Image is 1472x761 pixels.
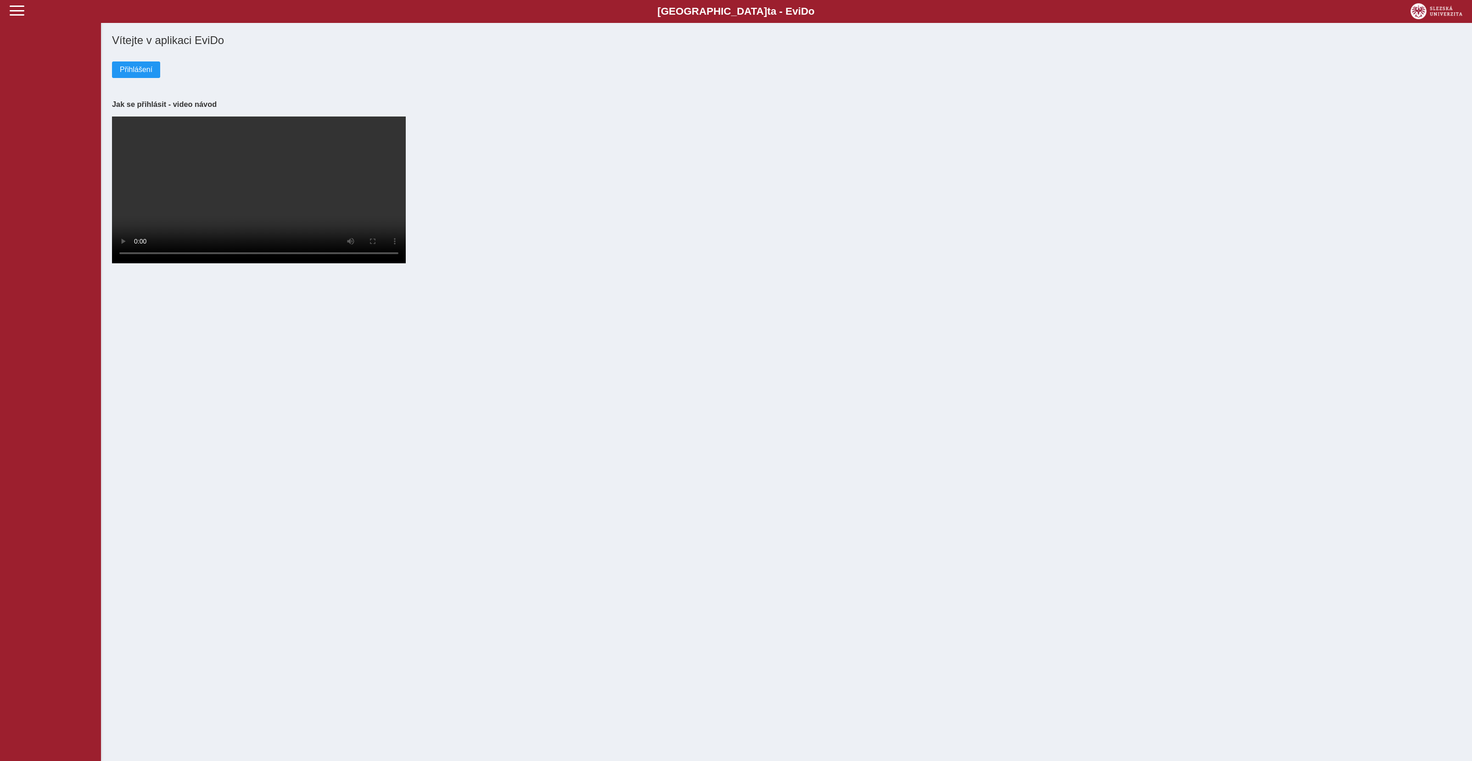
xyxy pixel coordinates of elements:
[28,6,1444,17] b: [GEOGRAPHIC_DATA] a - Evi
[112,100,1461,109] h3: Jak se přihlásit - video návod
[808,6,815,17] span: o
[801,6,808,17] span: D
[767,6,770,17] span: t
[112,61,160,78] button: Přihlášení
[1410,3,1462,19] img: logo_web_su.png
[112,117,406,263] video: Your browser does not support the video tag.
[112,34,1461,47] h1: Vítejte v aplikaci EviDo
[120,66,152,74] span: Přihlášení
